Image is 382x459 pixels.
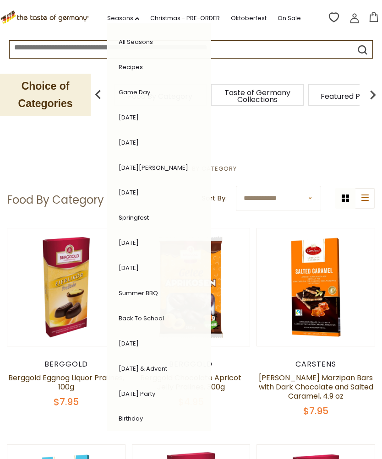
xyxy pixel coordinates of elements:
[257,228,375,346] img: Carstens Luebecker Marzipan Bars with Dark Chocolate and Salted Caramel, 4.9 oz
[7,228,125,346] img: Berggold Eggnog Liquor Pralines, 100g
[119,339,139,348] a: [DATE]
[119,414,143,423] a: Birthday
[119,188,139,197] a: [DATE]
[119,314,164,323] a: Back to School
[119,364,167,373] a: [DATE] & Advent
[119,63,143,71] a: Recipes
[107,13,139,23] a: Seasons
[202,193,227,204] label: Sort By:
[119,88,150,97] a: Game Day
[119,163,188,172] a: [DATE][PERSON_NAME]
[8,373,124,392] a: Berggold Eggnog Liquor Pralines, 100g
[119,238,139,247] a: [DATE]
[89,86,107,104] img: previous arrow
[259,373,373,401] a: [PERSON_NAME] Marzipan Bars with Dark Chocolate and Salted Caramel, 4.9 oz
[231,13,267,23] a: Oktoberfest
[119,264,139,272] a: [DATE]
[221,89,294,103] a: Taste of Germany Collections
[54,395,79,408] span: $7.95
[119,289,158,297] a: Summer BBQ
[119,138,139,147] a: [DATE]
[364,86,382,104] img: next arrow
[119,113,139,122] a: [DATE]
[119,389,155,398] a: [DATE] Party
[7,193,104,207] h1: Food By Category
[119,38,153,46] a: All Seasons
[303,405,328,417] span: $7.95
[119,213,149,222] a: Springfest
[7,360,126,369] div: Berggold
[278,13,301,23] a: On Sale
[256,360,375,369] div: Carstens
[150,13,220,23] a: Christmas - PRE-ORDER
